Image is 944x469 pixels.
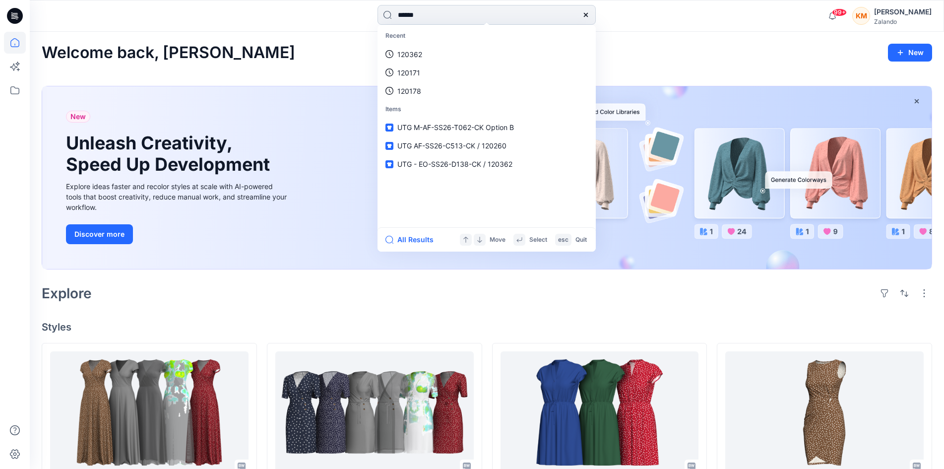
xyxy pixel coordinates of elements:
h2: Explore [42,285,92,301]
div: Explore ideas faster and recolor styles at scale with AI-powered tools that boost creativity, red... [66,181,289,212]
a: 120178 [379,82,594,100]
p: 120362 [397,49,422,60]
a: UTG - EO-SS26-D138-CK / 120362 [379,155,594,173]
p: Quit [575,235,587,245]
p: Move [490,235,505,245]
span: New [70,111,86,123]
p: 120178 [397,86,421,96]
p: esc [558,235,568,245]
p: Select [529,235,547,245]
span: UTG AF-SS26-C513-CK / 120260 [397,141,506,150]
p: Recent [379,27,594,45]
span: 99+ [832,8,847,16]
div: Zalando [874,18,932,25]
a: 120362 [379,45,594,64]
h1: Unleash Creativity, Speed Up Development [66,133,274,175]
a: 120171 [379,64,594,82]
div: KM [852,7,870,25]
span: UTG - EO-SS26-D138-CK / 120362 [397,160,512,168]
p: 120171 [397,67,420,78]
p: Items [379,100,594,119]
div: [PERSON_NAME] [874,6,932,18]
span: UTG M-AF-SS26-T062-CK Option B [397,123,514,132]
h2: Welcome back, [PERSON_NAME] [42,44,295,62]
a: Discover more [66,224,289,244]
button: Discover more [66,224,133,244]
a: UTG M-AF-SS26-T062-CK Option B [379,118,594,136]
a: UTG AF-SS26-C513-CK / 120260 [379,136,594,155]
button: New [888,44,932,62]
h4: Styles [42,321,932,333]
button: All Results [385,234,440,246]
